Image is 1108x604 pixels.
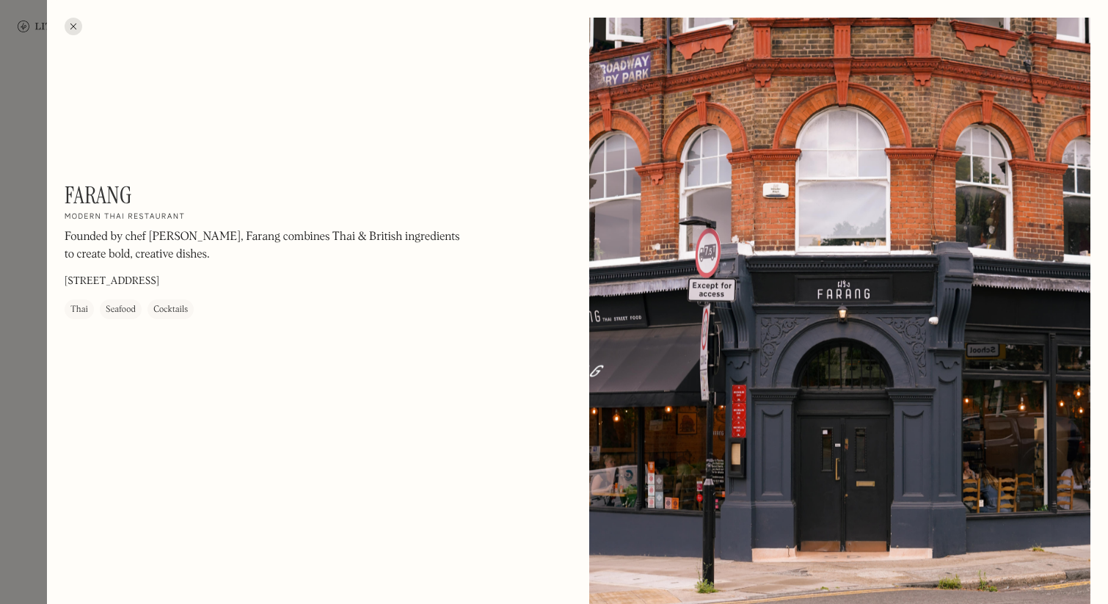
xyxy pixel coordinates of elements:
div: Thai [70,302,88,317]
p: Founded by chef [PERSON_NAME], Farang combines Thai & British ingredients to create bold, creativ... [65,228,461,263]
div: Seafood [106,302,136,317]
div: Cocktails [153,302,188,317]
h2: Modern Thai restaurant [65,212,185,222]
p: [STREET_ADDRESS] [65,274,159,289]
h1: Farang [65,181,132,209]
